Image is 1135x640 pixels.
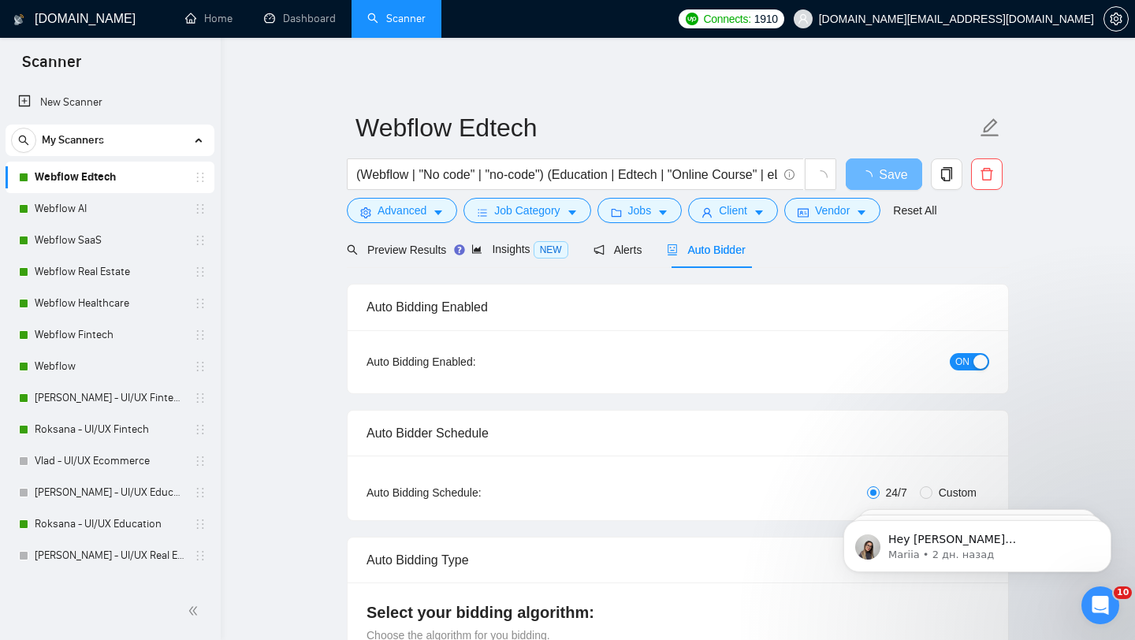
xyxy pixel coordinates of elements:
span: idcard [798,207,809,218]
span: holder [194,549,207,562]
h4: Select your bidding algorithm: [367,601,989,623]
div: Auto Bidding Enabled [367,285,989,329]
span: bars [477,207,488,218]
span: caret-down [657,207,668,218]
span: holder [194,581,207,593]
span: Custom [932,484,983,501]
span: caret-down [567,207,578,218]
span: notification [594,244,605,255]
span: ON [955,353,969,370]
span: holder [194,329,207,341]
button: userClientcaret-down [688,198,778,223]
a: Vlad - UI/UX Ecommerce [35,445,184,477]
a: Webflow Fintech [35,319,184,351]
span: user [701,207,713,218]
a: [PERSON_NAME] - UI/UX Fintech [35,382,184,414]
img: upwork-logo.png [686,13,698,25]
span: search [12,135,35,146]
span: holder [194,171,207,184]
a: searchScanner [367,12,426,25]
span: holder [194,518,207,530]
button: Save [846,158,922,190]
iframe: Intercom live chat [1081,586,1119,624]
a: Webflow AI [35,193,184,225]
span: caret-down [856,207,867,218]
a: Webflow Real Estate [35,256,184,288]
span: holder [194,297,207,310]
a: [PERSON_NAME] - UI/UX Real Estate [35,540,184,571]
span: caret-down [754,207,765,218]
span: holder [194,392,207,404]
span: loading [813,170,828,184]
div: Tooltip anchor [452,243,467,257]
span: Client [719,202,747,219]
span: loading [860,170,879,183]
span: Alerts [594,244,642,256]
a: Webflow SaaS [35,225,184,256]
a: dashboardDashboard [264,12,336,25]
span: 10 [1114,586,1132,599]
input: Search Freelance Jobs... [356,165,777,184]
span: Advanced [378,202,426,219]
span: holder [194,486,207,499]
span: Insights [471,243,567,255]
span: double-left [188,603,203,619]
span: setting [360,207,371,218]
span: info-circle [784,169,794,180]
button: search [11,128,36,153]
button: settingAdvancedcaret-down [347,198,457,223]
button: delete [971,158,1003,190]
a: homeHome [185,12,233,25]
span: Preview Results [347,244,446,256]
span: Save [879,165,907,184]
button: setting [1103,6,1129,32]
span: holder [194,423,207,436]
span: caret-down [433,207,444,218]
button: idcardVendorcaret-down [784,198,880,223]
span: My Scanners [42,125,104,156]
a: Reset All [893,202,936,219]
span: robot [667,244,678,255]
a: Roksana - UI/UX Real Estate [35,571,184,603]
span: Scanner [9,50,94,84]
span: holder [194,203,207,215]
button: copy [931,158,962,190]
div: Auto Bidding Enabled: [367,353,574,370]
span: 24/7 [880,484,914,501]
span: area-chart [471,244,482,255]
a: New Scanner [18,87,202,118]
span: Job Category [494,202,560,219]
a: Webflow Edtech [35,162,184,193]
div: Auto Bidder Schedule [367,411,989,456]
div: Auto Bidding Schedule: [367,484,574,501]
span: holder [194,234,207,247]
span: Jobs [628,202,652,219]
span: folder [611,207,622,218]
a: [PERSON_NAME] - UI/UX Education [35,477,184,508]
span: copy [932,167,962,181]
button: barsJob Categorycaret-down [463,198,590,223]
a: Roksana - UI/UX Fintech [35,414,184,445]
span: edit [980,117,1000,138]
span: user [798,13,809,24]
input: Scanner name... [355,108,977,147]
span: delete [972,167,1002,181]
button: folderJobscaret-down [597,198,683,223]
a: Roksana - UI/UX Education [35,508,184,540]
li: New Scanner [6,87,214,118]
span: holder [194,266,207,278]
div: Auto Bidding Type [367,538,989,582]
span: Auto Bidder [667,244,745,256]
a: setting [1103,13,1129,25]
span: Vendor [815,202,850,219]
span: holder [194,455,207,467]
iframe: Intercom notifications сообщение [820,487,1135,597]
img: logo [13,7,24,32]
span: Connects: [703,10,750,28]
span: holder [194,360,207,373]
span: search [347,244,358,255]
